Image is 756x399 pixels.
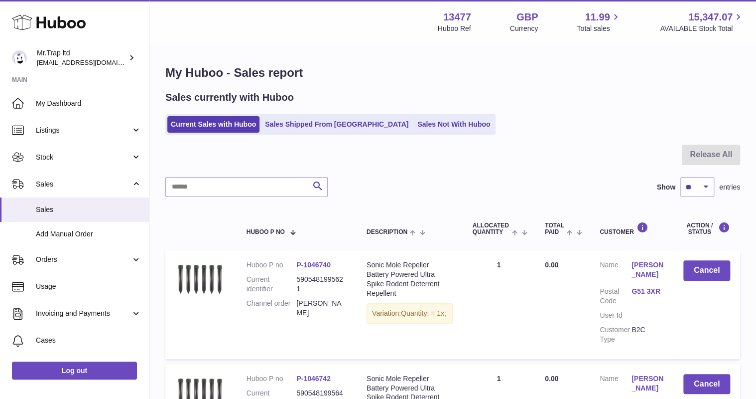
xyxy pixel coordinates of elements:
span: Usage [36,282,141,291]
div: Action / Status [683,222,730,235]
span: My Dashboard [36,99,141,108]
a: Sales Not With Huboo [414,116,494,133]
button: Cancel [683,260,730,281]
span: entries [719,183,740,192]
a: G51 3XR [631,287,663,296]
span: AVAILABLE Stock Total [660,24,744,33]
div: Sonic Mole Repeller Battery Powered Ultra Spike Rodent Deterrent Repellent [367,260,453,298]
dd: B2C [631,325,663,344]
span: Total paid [545,222,564,235]
a: 11.99 Total sales [577,10,621,33]
strong: GBP [516,10,538,24]
dt: User Id [600,311,631,320]
img: $_57.JPG [175,260,225,298]
img: office@grabacz.eu [12,50,27,65]
span: 15,347.07 [688,10,733,24]
div: Customer [600,222,663,235]
div: Mr.Trap ltd [37,48,126,67]
a: [PERSON_NAME] [631,374,663,393]
dd: [PERSON_NAME] [296,299,347,318]
span: 11.99 [585,10,610,24]
dt: Postal Code [600,287,631,306]
div: Variation: [367,303,453,324]
dt: Name [600,374,631,396]
span: [EMAIL_ADDRESS][DOMAIN_NAME] [37,58,146,66]
a: 15,347.07 AVAILABLE Stock Total [660,10,744,33]
div: Currency [510,24,538,33]
span: 0.00 [545,375,558,383]
span: Huboo P no [247,229,285,235]
span: Sales [36,205,141,214]
h2: Sales currently with Huboo [165,91,294,104]
h1: My Huboo - Sales report [165,65,740,81]
a: Log out [12,362,137,380]
a: Sales Shipped From [GEOGRAPHIC_DATA] [261,116,412,133]
dt: Huboo P no [247,374,297,384]
span: Sales [36,180,131,189]
span: Total sales [577,24,621,33]
span: Cases [36,336,141,345]
dt: Huboo P no [247,260,297,270]
span: Quantity: = 1x; [401,309,446,317]
div: Huboo Ref [438,24,471,33]
span: Orders [36,255,131,264]
span: ALLOCATED Quantity [473,222,509,235]
span: Stock [36,153,131,162]
td: 1 [463,250,535,359]
a: P-1046742 [296,375,331,383]
dd: 5905481995621 [296,275,347,294]
span: Add Manual Order [36,229,141,239]
span: Invoicing and Payments [36,309,131,318]
label: Show [657,183,675,192]
dt: Customer Type [600,325,631,344]
a: [PERSON_NAME] [631,260,663,279]
a: Current Sales with Huboo [167,116,259,133]
dt: Current identifier [247,275,297,294]
span: Description [367,229,407,235]
a: P-1046740 [296,261,331,269]
dt: Channel order [247,299,297,318]
span: Listings [36,126,131,135]
strong: 13477 [443,10,471,24]
span: 0.00 [545,261,558,269]
dt: Name [600,260,631,282]
button: Cancel [683,374,730,395]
